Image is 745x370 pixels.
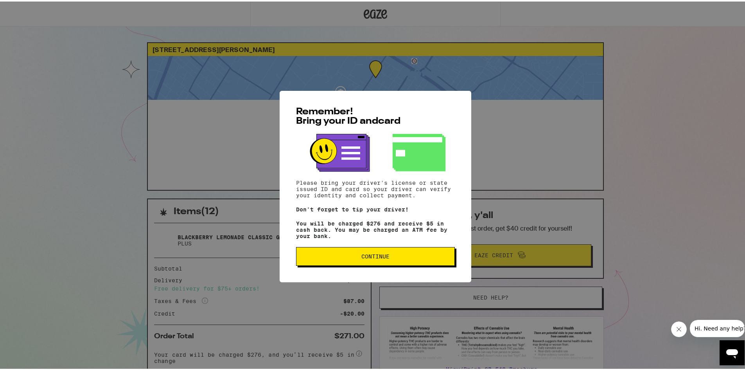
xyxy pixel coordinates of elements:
span: Remember! Bring your ID and card [296,106,400,125]
iframe: Close message [671,320,687,336]
p: Please bring your driver's license or state issued ID and card so your driver can verify your ide... [296,178,455,197]
p: You will be charged $276 and receive $5 in cash back. You may be charged an ATM fee by your bank. [296,219,455,238]
iframe: Button to launch messaging window [720,339,745,364]
button: Continue [296,245,455,264]
p: Don't forget to tip your driver! [296,205,455,211]
iframe: Message from company [690,318,745,336]
span: Hi. Need any help? [5,5,56,12]
span: Continue [361,252,390,258]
